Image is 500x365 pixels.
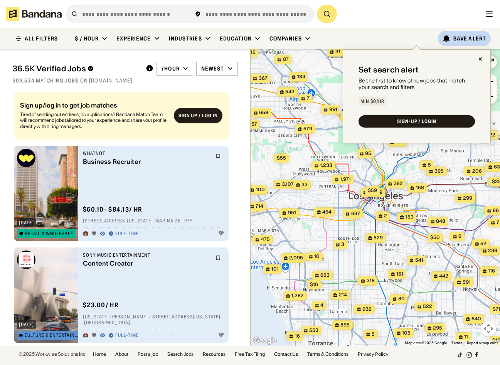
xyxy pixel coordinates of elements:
[458,233,461,240] span: 6
[75,35,99,42] div: $ / hour
[17,149,35,167] img: Whatnot logo
[281,181,293,188] span: 3,107
[252,336,278,346] img: Google
[365,150,371,157] span: 95
[83,301,119,309] div: $ 23.00 / hr
[256,187,264,193] span: 100
[351,210,360,217] span: 637
[167,352,194,357] a: Search Jobs
[329,106,337,113] span: 991
[295,333,300,340] span: 16
[6,7,62,21] img: Bandana logotype
[467,341,498,345] a: Report a map error
[289,255,303,261] span: 2,095
[138,352,158,357] a: Post a job
[259,109,268,116] span: 658
[340,176,351,183] span: 1,971
[115,352,128,357] a: About
[463,195,472,202] span: 299
[115,231,139,237] div: Full-time
[20,102,168,108] div: Sign up/log in to get job matches
[369,189,382,196] span: 6,079
[12,64,140,73] div: 36.5K Verified Jobs
[17,251,35,269] img: Sony Music Entertainment logo
[250,49,255,56] span: 15
[83,260,211,267] div: Content Creator
[480,241,487,247] span: 52
[83,205,142,214] div: $ 60.10 - $84.13 / hr
[320,302,323,309] span: 4
[372,331,375,338] span: 5
[303,126,312,132] span: 579
[496,219,499,226] span: 7
[366,278,374,284] span: 318
[360,99,384,104] div: Min $0/hr
[396,139,404,145] span: 180
[428,162,431,168] span: 5
[464,334,468,340] span: 11
[301,182,308,188] span: 33
[341,241,344,248] span: 3
[405,214,413,220] span: 153
[462,279,470,286] span: 591
[398,296,404,302] span: 80
[453,35,486,42] div: Save Alert
[19,352,87,357] div: © 2025 Workwise Solutions Inc.
[83,158,211,165] div: Business Recruiter
[322,209,332,215] span: 454
[433,325,442,331] span: 295
[20,111,168,130] div: Tired of sending out endless job applications? Bandana Match Team will recommend jobs tailored to...
[486,132,495,138] span: 322
[269,35,302,42] div: Companies
[116,35,151,42] div: Experience
[162,65,180,72] div: /hour
[261,236,269,243] span: 475
[423,303,432,310] span: 522
[359,65,419,74] div: Set search alert
[439,273,448,279] span: 442
[203,352,226,357] a: Resources
[25,333,80,338] div: Culture & Entertainment
[362,306,372,313] span: 932
[493,207,499,214] span: 86
[320,272,330,279] span: 653
[93,352,106,357] a: Home
[310,281,318,287] span: $16
[252,336,278,346] a: Open this area in Google Maps (opens a new window)
[397,119,436,124] div: SIGN-UP / LOGIN
[276,155,286,161] span: $55
[367,187,377,193] span: $59
[25,231,73,236] div: Retail & Wholesale
[335,49,340,55] span: 31
[416,185,424,191] span: 158
[291,293,304,299] span: 1,282
[309,327,318,334] span: 553
[83,150,211,156] div: Whatnot
[12,89,238,346] div: grid
[472,168,481,175] span: 206
[306,95,309,102] span: 7
[314,253,320,260] span: 10
[396,271,403,278] span: 151
[494,164,500,170] span: 63
[220,35,252,42] div: Education
[488,247,497,254] span: 238
[402,330,411,336] span: 105
[19,322,34,327] div: [DATE]
[274,352,298,357] a: Contact Us
[307,352,348,357] a: Terms & Conditions
[235,352,265,357] a: Free Tax Filing
[338,292,347,298] span: 214
[394,180,403,187] span: 382
[488,268,495,274] span: 116
[283,56,288,63] span: 87
[83,252,211,258] div: Sony Music Entertainment
[256,203,263,210] span: 714
[271,266,278,272] span: 101
[471,316,481,322] span: 640
[12,77,238,84] div: 909,534 matching jobs on [DOMAIN_NAME]
[374,235,383,241] span: 529
[492,306,500,312] span: $71
[384,213,387,219] span: 2
[83,218,224,224] div: [STREET_ADDRESS][US_STATE] · Marina del Rey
